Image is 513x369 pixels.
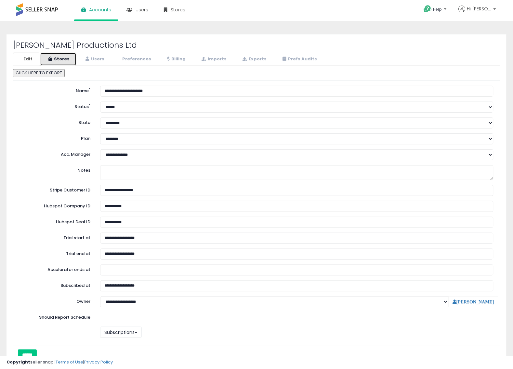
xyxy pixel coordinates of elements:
label: Hubspot Company ID [15,201,95,209]
a: Terms of Use [56,359,83,365]
span: Users [136,6,148,13]
label: Owner [76,299,90,305]
label: Subscribed at [15,280,95,289]
span: Help [433,6,442,12]
label: Plan [15,133,95,142]
a: Imports [193,53,233,66]
label: Acc. Manager [15,149,95,158]
label: Accelerator ends at [15,264,95,273]
div: seller snap | | [7,360,113,366]
i: Get Help [424,5,432,13]
span: Hi [PERSON_NAME] [467,6,492,12]
label: Trial end at [15,249,95,257]
label: Should Report Schedule [39,314,90,321]
a: Edit [13,53,39,66]
label: Hubspot Deal ID [15,217,95,225]
a: Privacy Policy [84,359,113,365]
a: Preferences [112,53,158,66]
a: Users [77,53,111,66]
label: Stripe Customer ID [15,185,95,193]
a: [PERSON_NAME] [453,300,494,304]
label: Trial start at [15,233,95,241]
button: Subscriptions [100,327,142,338]
button: CLICK HERE TO EXPORT [13,69,65,77]
a: Hi [PERSON_NAME] [459,6,496,20]
a: Billing [159,53,192,66]
label: Status [15,102,95,110]
span: Accounts [89,6,111,13]
a: Prefs Audits [274,53,324,66]
a: Exports [234,53,273,66]
label: Name [15,86,95,94]
a: Stores [40,53,76,66]
span: Stores [171,6,185,13]
label: Notes [15,165,95,174]
label: State [15,117,95,126]
strong: Copyright [7,359,30,365]
h2: [PERSON_NAME] Productions Ltd [13,41,500,49]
